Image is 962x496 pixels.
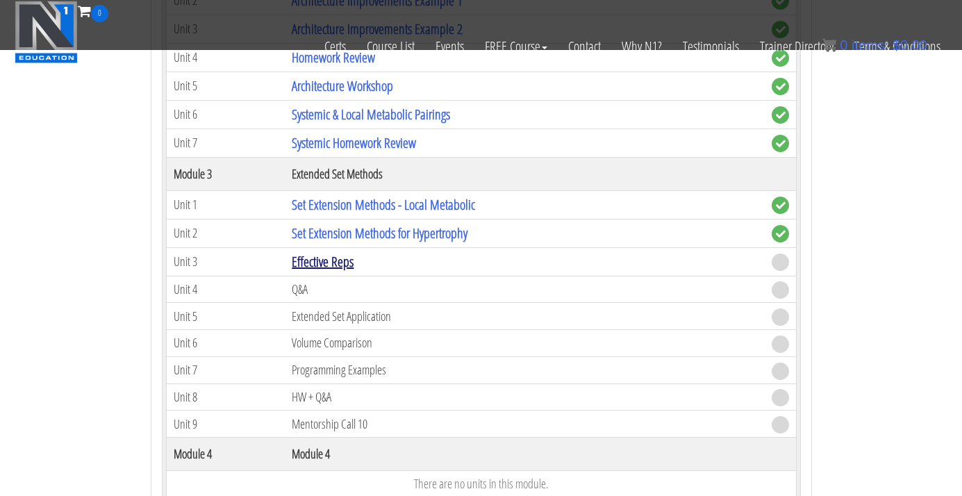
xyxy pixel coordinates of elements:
[292,76,393,95] a: Architecture Workshop
[292,133,416,152] a: Systemic Homework Review
[166,330,285,357] td: Unit 6
[166,72,285,100] td: Unit 5
[292,224,467,242] a: Set Extension Methods for Hypertrophy
[292,105,450,124] a: Systemic & Local Metabolic Pairings
[425,22,474,71] a: Events
[474,22,558,71] a: FREE Course
[15,1,78,63] img: n1-education
[166,219,285,247] td: Unit 2
[558,22,611,71] a: Contact
[292,195,475,214] a: Set Extension Methods - Local Metabolic
[314,22,356,71] a: Certs
[166,129,285,157] td: Unit 7
[285,330,764,357] td: Volume Comparison
[285,303,764,330] td: Extended Set Application
[772,78,789,95] span: complete
[672,22,749,71] a: Testimonials
[166,276,285,303] td: Unit 4
[166,303,285,330] td: Unit 5
[166,437,285,470] th: Module 4
[78,1,108,20] a: 0
[285,411,764,438] td: Mentorship Call 10
[822,38,836,52] img: icon11.png
[166,100,285,129] td: Unit 6
[285,383,764,411] td: HW + Q&A
[285,437,764,470] th: Module 4
[772,197,789,214] span: complete
[611,22,672,71] a: Why N1?
[166,247,285,276] td: Unit 3
[285,157,764,190] th: Extended Set Methods
[844,22,951,71] a: Terms & Conditions
[166,157,285,190] th: Module 3
[356,22,425,71] a: Course List
[852,38,888,53] span: items:
[772,225,789,242] span: complete
[840,38,847,53] span: 0
[893,38,900,53] span: $
[166,356,285,383] td: Unit 7
[91,5,108,22] span: 0
[772,106,789,124] span: complete
[749,22,844,71] a: Trainer Directory
[285,356,764,383] td: Programming Examples
[822,38,927,53] a: 0 items: $0.00
[285,276,764,303] td: Q&A
[166,383,285,411] td: Unit 8
[772,135,789,152] span: complete
[166,190,285,219] td: Unit 1
[893,38,927,53] bdi: 0.00
[292,252,354,271] a: Effective Reps
[166,411,285,438] td: Unit 9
